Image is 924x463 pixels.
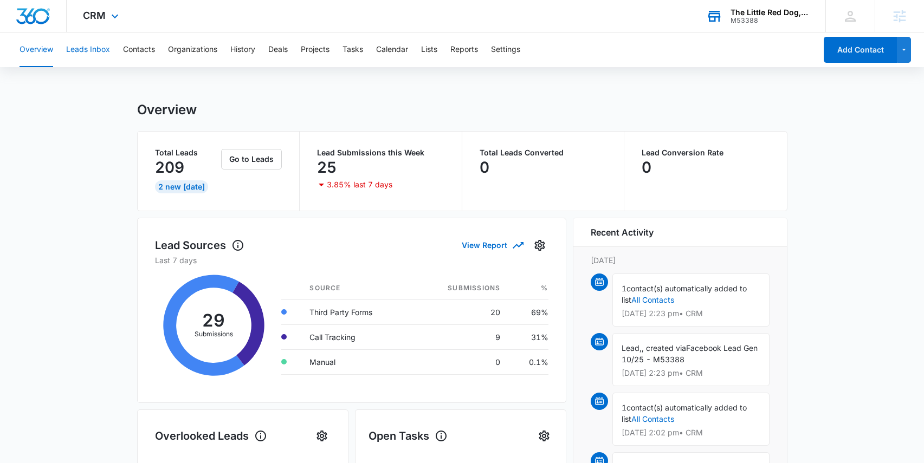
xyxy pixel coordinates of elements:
button: Go to Leads [221,149,282,169]
button: Settings [531,237,548,254]
button: Organizations [168,32,217,67]
p: 25 [317,159,337,176]
th: Source [301,277,412,300]
th: Submissions [412,277,509,300]
button: Deals [268,32,288,67]
p: 209 [155,159,184,176]
div: 2 New [DATE] [155,180,208,193]
button: Overview [20,32,53,67]
p: 0 [642,159,651,176]
button: Contacts [123,32,155,67]
span: contact(s) automatically added to list [622,284,747,304]
span: Facebook Lead Gen 10/25 - M53388 [622,343,758,364]
h1: Overview [137,102,197,118]
button: Settings [491,32,520,67]
span: 1 [622,284,626,293]
td: Call Tracking [301,324,412,349]
button: Lists [421,32,437,67]
a: All Contacts [631,414,674,423]
td: 69% [509,299,548,324]
a: All Contacts [631,295,674,304]
p: Last 7 days [155,255,548,266]
button: Settings [535,427,553,445]
p: [DATE] 2:02 pm • CRM [622,429,760,436]
span: 1 [622,403,626,412]
p: Lead Conversion Rate [642,149,770,156]
h1: Overlooked Leads [155,428,267,444]
td: 0 [412,349,509,374]
div: account name [731,8,810,17]
button: Tasks [343,32,363,67]
a: Go to Leads [221,154,282,164]
span: CRM [83,10,106,21]
td: Manual [301,349,412,374]
span: , created via [642,343,686,353]
button: View Report [462,236,522,255]
td: 0.1% [509,349,548,374]
td: 31% [509,324,548,349]
button: Calendar [376,32,408,67]
div: account id [731,17,810,24]
p: Lead Submissions this Week [317,149,444,156]
button: History [230,32,255,67]
span: Lead, [622,343,642,353]
p: Total Leads [155,149,219,156]
h1: Lead Sources [155,237,244,253]
h6: Recent Activity [591,226,654,239]
p: [DATE] [591,255,770,266]
td: Third Party Forms [301,299,412,324]
p: 3.85% last 7 days [327,181,392,188]
p: [DATE] 2:23 pm • CRM [622,369,760,377]
button: Settings [313,427,331,445]
button: Reports [450,32,478,67]
p: [DATE] 2:23 pm • CRM [622,310,760,317]
button: Add Contact [824,37,897,63]
button: Projects [301,32,329,67]
p: 0 [480,159,489,176]
th: % [509,277,548,300]
td: 9 [412,324,509,349]
h1: Open Tasks [369,428,448,444]
p: Total Leads Converted [480,149,607,156]
button: Leads Inbox [66,32,110,67]
td: 20 [412,299,509,324]
span: contact(s) automatically added to list [622,403,747,423]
